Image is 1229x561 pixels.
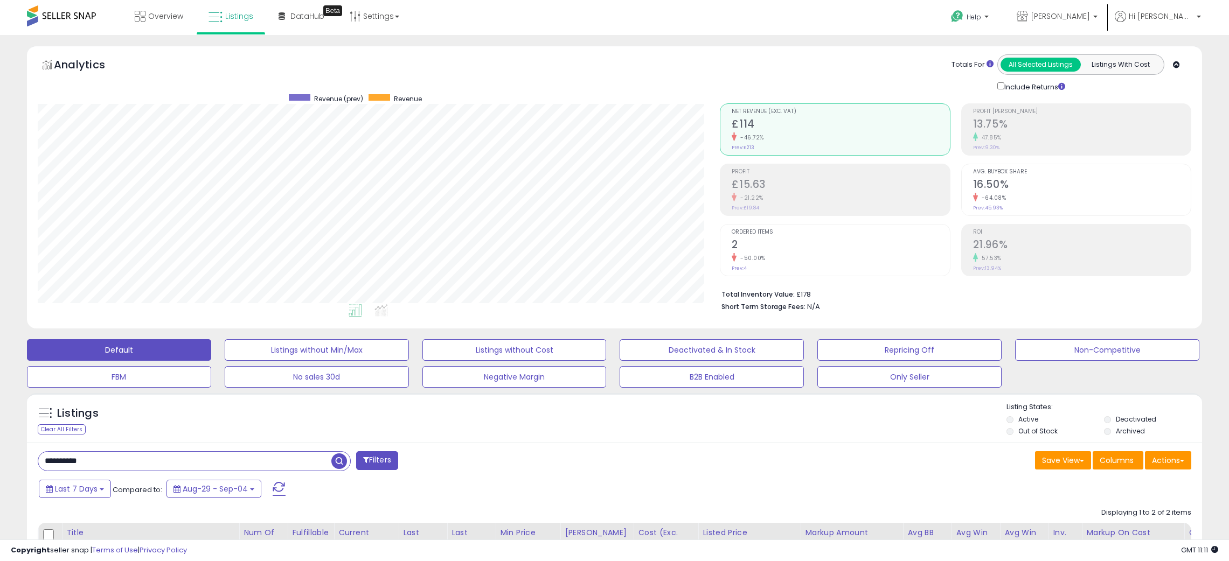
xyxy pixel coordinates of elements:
div: Totals For [952,60,994,70]
span: Help [967,12,981,22]
small: -21.22% [737,194,763,202]
div: Last Purchase Price [403,527,442,561]
button: Last 7 Days [39,480,111,498]
small: Prev: £213 [732,144,754,151]
small: 47.85% [978,134,1002,142]
span: Revenue [394,94,422,103]
button: Repricing Off [817,339,1002,361]
div: Avg Win Price 24h. [956,527,995,561]
h2: £15.63 [732,178,949,193]
div: Inv. value [1053,527,1077,550]
div: [PERSON_NAME] [565,527,629,538]
button: Negative Margin [422,366,607,388]
div: Markup Amount [805,527,898,538]
button: Aug-29 - Sep-04 [166,480,261,498]
span: Profit [732,169,949,175]
strong: Copyright [11,545,50,555]
div: Current Buybox Price [338,527,394,550]
div: Num of Comp. [244,527,283,550]
button: No sales 30d [225,366,409,388]
label: Archived [1116,426,1145,436]
button: Filters [356,451,398,470]
small: -64.08% [978,194,1006,202]
div: Title [66,527,234,538]
small: Prev: 13.94% [973,265,1001,271]
button: All Selected Listings [1001,58,1081,72]
span: [PERSON_NAME] [1031,11,1090,22]
h2: 13.75% [973,118,1191,132]
div: Clear All Filters [38,424,86,434]
label: Deactivated [1116,415,1156,424]
h5: Analytics [54,57,126,75]
h2: £114 [732,118,949,132]
span: Net Revenue (Exc. VAT) [732,109,949,115]
a: Help [942,2,999,35]
a: Hi [PERSON_NAME] [1115,11,1201,35]
span: Aug-29 - Sep-04 [183,483,248,494]
button: Columns [1093,451,1143,469]
p: Listing States: [1006,402,1202,412]
button: Non-Competitive [1015,339,1199,361]
small: Prev: 9.30% [973,144,999,151]
span: ROI [973,229,1191,235]
div: Include Returns [989,80,1078,93]
span: Compared to: [113,485,162,495]
button: Actions [1145,451,1191,469]
button: Save View [1035,451,1091,469]
h5: Listings [57,406,99,421]
span: Last 7 Days [55,483,98,494]
small: Prev: 4 [732,265,747,271]
div: Markup on Cost [1086,527,1179,538]
span: Ordered Items [732,229,949,235]
small: Prev: £19.84 [732,205,759,211]
span: Hi [PERSON_NAME] [1129,11,1193,22]
span: Avg. Buybox Share [973,169,1191,175]
button: Deactivated & In Stock [620,339,804,361]
label: Active [1018,415,1038,424]
div: Fulfillable Quantity [292,527,329,550]
button: B2B Enabled [620,366,804,388]
h2: 16.50% [973,178,1191,193]
span: Overview [148,11,183,22]
small: Prev: 45.93% [973,205,1003,211]
label: Out of Stock [1018,426,1058,436]
span: DataHub [290,11,324,22]
div: Min Price [500,527,556,538]
small: -46.72% [737,134,764,142]
button: Listings With Cost [1080,58,1161,72]
div: Avg Win Price [1004,527,1044,550]
span: N/A [807,301,820,312]
div: Cost (Exc. VAT) [638,527,693,550]
span: Columns [1100,455,1134,466]
span: Listings [225,11,253,22]
small: 57.53% [978,254,1002,262]
h2: 2 [732,239,949,253]
button: Only Seller [817,366,1002,388]
button: FBM [27,366,211,388]
span: 2025-09-12 11:11 GMT [1181,545,1218,555]
div: Displaying 1 to 2 of 2 items [1101,508,1191,518]
button: Listings without Cost [422,339,607,361]
button: Listings without Min/Max [225,339,409,361]
b: Total Inventory Value: [721,290,795,299]
span: Profit [PERSON_NAME] [973,109,1191,115]
a: Privacy Policy [140,545,187,555]
i: Get Help [950,10,964,23]
button: Default [27,339,211,361]
div: Ordered Items [1189,527,1228,550]
div: seller snap | | [11,545,187,556]
div: Listed Price [703,527,796,538]
span: Revenue (prev) [314,94,363,103]
div: Avg BB Share [907,527,947,550]
b: Short Term Storage Fees: [721,302,806,311]
a: Terms of Use [92,545,138,555]
small: -50.00% [737,254,766,262]
li: £178 [721,287,1183,300]
div: Tooltip anchor [323,5,342,16]
h2: 21.96% [973,239,1191,253]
